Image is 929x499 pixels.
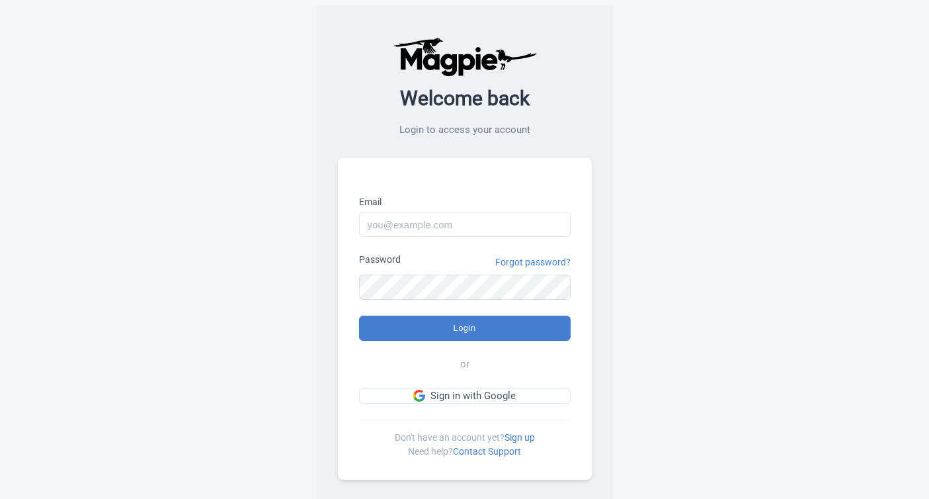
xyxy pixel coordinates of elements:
a: Sign in with Google [359,388,571,404]
span: or [460,357,469,372]
img: logo-ab69f6fb50320c5b225c76a69d11143b.png [390,37,539,77]
h2: Welcome back [338,87,592,109]
label: Password [359,253,401,267]
label: Email [359,195,571,209]
a: Forgot password? [495,255,571,269]
a: Contact Support [453,446,521,457]
a: Sign up [505,432,535,443]
input: Login [359,316,571,341]
p: Login to access your account [338,122,592,138]
img: google.svg [413,390,425,402]
div: Don't have an account yet? Need help? [359,420,571,459]
input: you@example.com [359,212,571,237]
